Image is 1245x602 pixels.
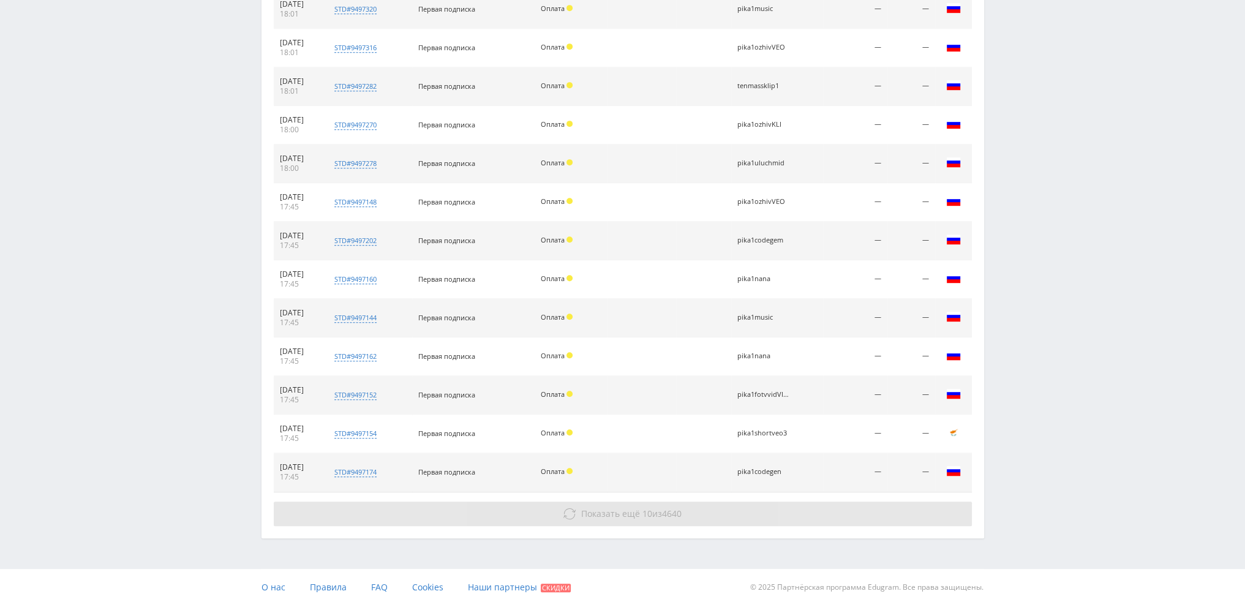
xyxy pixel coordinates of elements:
[280,269,317,279] div: [DATE]
[280,395,317,405] div: 17:45
[541,119,565,129] span: Оплата
[280,9,317,19] div: 18:01
[887,260,935,299] td: —
[581,508,640,519] span: Показать ещё
[566,5,573,11] span: Холд
[946,39,961,54] img: rus.png
[261,581,285,593] span: О нас
[566,236,573,243] span: Холд
[280,347,317,356] div: [DATE]
[280,154,317,164] div: [DATE]
[887,183,935,222] td: —
[334,81,377,91] div: std#9497282
[566,314,573,320] span: Холд
[946,194,961,208] img: rus.png
[737,82,792,90] div: tenmassklip1
[334,197,377,207] div: std#9497148
[946,271,961,285] img: rus.png
[418,313,475,322] span: Первая подписка
[541,4,565,13] span: Оплата
[887,222,935,260] td: —
[823,453,887,492] td: —
[274,502,972,526] button: Показать ещё 10из4640
[823,299,887,337] td: —
[887,376,935,415] td: —
[280,308,317,318] div: [DATE]
[566,352,573,358] span: Холд
[946,425,961,440] img: cyp.png
[280,424,317,434] div: [DATE]
[946,386,961,401] img: rus.png
[280,38,317,48] div: [DATE]
[946,348,961,363] img: rus.png
[280,77,317,86] div: [DATE]
[566,121,573,127] span: Холд
[280,48,317,58] div: 18:01
[566,275,573,281] span: Холд
[334,236,377,246] div: std#9497202
[823,29,887,67] td: —
[662,508,682,519] span: 4640
[280,385,317,395] div: [DATE]
[541,467,565,476] span: Оплата
[334,390,377,400] div: std#9497152
[823,145,887,183] td: —
[823,183,887,222] td: —
[946,1,961,15] img: rus.png
[887,67,935,106] td: —
[334,313,377,323] div: std#9497144
[737,468,792,476] div: pika1codegen
[541,351,565,360] span: Оплата
[310,581,347,593] span: Правила
[566,391,573,397] span: Холд
[334,352,377,361] div: std#9497162
[418,159,475,168] span: Первая подписка
[566,159,573,165] span: Холд
[418,43,475,52] span: Первая подписка
[280,462,317,472] div: [DATE]
[418,352,475,361] span: Первая подписка
[946,155,961,170] img: rus.png
[823,222,887,260] td: —
[418,467,475,476] span: Первая подписка
[280,472,317,482] div: 17:45
[418,390,475,399] span: Первая подписка
[280,279,317,289] div: 17:45
[737,121,792,129] div: pika1ozhivKLI
[946,78,961,92] img: rus.png
[280,192,317,202] div: [DATE]
[541,312,565,322] span: Оплата
[541,428,565,437] span: Оплата
[334,274,377,284] div: std#9497160
[887,337,935,376] td: —
[334,429,377,438] div: std#9497154
[280,164,317,173] div: 18:00
[541,81,565,90] span: Оплата
[334,120,377,130] div: std#9497270
[541,235,565,244] span: Оплата
[887,453,935,492] td: —
[823,376,887,415] td: —
[468,581,537,593] span: Наши партнеры
[823,415,887,453] td: —
[566,43,573,50] span: Холд
[334,43,377,53] div: std#9497316
[541,42,565,51] span: Оплата
[887,29,935,67] td: —
[280,202,317,212] div: 17:45
[541,584,571,592] span: Скидки
[412,581,443,593] span: Cookies
[887,415,935,453] td: —
[334,4,377,14] div: std#9497320
[823,106,887,145] td: —
[737,275,792,283] div: pika1nana
[280,241,317,250] div: 17:45
[823,337,887,376] td: —
[737,429,792,437] div: pika1shortveo3
[566,468,573,474] span: Холд
[887,145,935,183] td: —
[418,274,475,284] span: Первая подписка
[280,434,317,443] div: 17:45
[541,197,565,206] span: Оплата
[737,391,792,399] div: pika1fotvvidVIDGEN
